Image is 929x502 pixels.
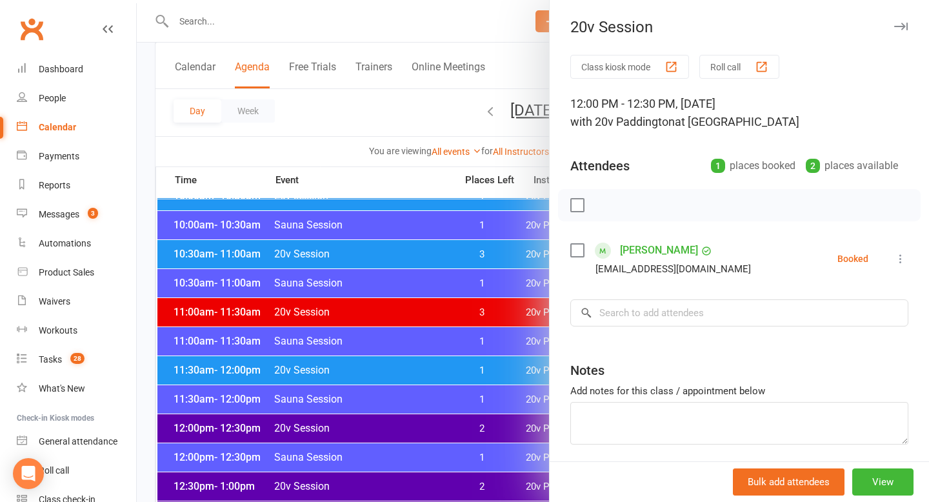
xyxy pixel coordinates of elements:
[39,180,70,190] div: Reports
[17,287,136,316] a: Waivers
[39,122,76,132] div: Calendar
[550,18,929,36] div: 20v Session
[39,296,70,306] div: Waivers
[852,468,914,496] button: View
[570,383,908,399] div: Add notes for this class / appointment below
[570,115,675,128] span: with 20v Paddington
[70,353,85,364] span: 28
[39,325,77,336] div: Workouts
[17,142,136,171] a: Payments
[570,95,908,131] div: 12:00 PM - 12:30 PM, [DATE]
[17,258,136,287] a: Product Sales
[699,55,779,79] button: Roll call
[837,254,868,263] div: Booked
[39,209,79,219] div: Messages
[595,261,751,277] div: [EMAIL_ADDRESS][DOMAIN_NAME]
[675,115,799,128] span: at [GEOGRAPHIC_DATA]
[17,345,136,374] a: Tasks 28
[570,157,630,175] div: Attendees
[39,151,79,161] div: Payments
[570,55,689,79] button: Class kiosk mode
[39,267,94,277] div: Product Sales
[17,84,136,113] a: People
[570,299,908,326] input: Search to add attendees
[17,316,136,345] a: Workouts
[711,157,795,175] div: places booked
[17,229,136,258] a: Automations
[733,468,844,496] button: Bulk add attendees
[39,64,83,74] div: Dashboard
[39,465,69,476] div: Roll call
[17,113,136,142] a: Calendar
[13,458,44,489] div: Open Intercom Messenger
[15,13,48,45] a: Clubworx
[39,93,66,103] div: People
[39,238,91,248] div: Automations
[620,240,698,261] a: [PERSON_NAME]
[39,383,85,394] div: What's New
[39,436,117,447] div: General attendance
[806,159,820,173] div: 2
[17,171,136,200] a: Reports
[17,55,136,84] a: Dashboard
[17,374,136,403] a: What's New
[88,208,98,219] span: 3
[17,200,136,229] a: Messages 3
[711,159,725,173] div: 1
[39,354,62,365] div: Tasks
[17,456,136,485] a: Roll call
[17,427,136,456] a: General attendance kiosk mode
[806,157,898,175] div: places available
[570,361,604,379] div: Notes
